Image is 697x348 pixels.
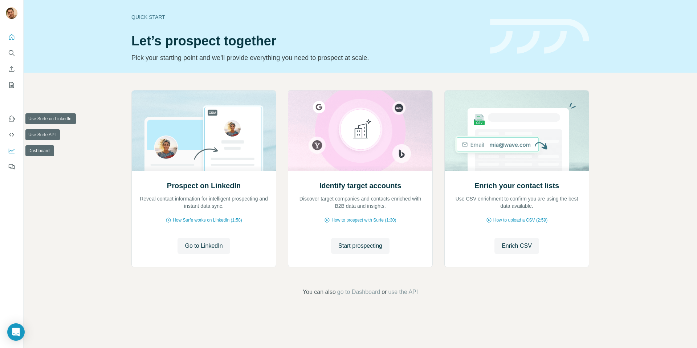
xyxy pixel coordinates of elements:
[167,181,241,191] h2: Prospect on LinkedIn
[139,195,269,210] p: Reveal contact information for intelligent prospecting and instant data sync.
[131,90,276,171] img: Prospect on LinkedIn
[131,13,481,21] div: Quick start
[288,90,433,171] img: Identify target accounts
[131,53,481,63] p: Pick your starting point and we’ll provide everything you need to prospect at scale.
[6,46,17,60] button: Search
[382,288,387,296] span: or
[474,181,559,191] h2: Enrich your contact lists
[494,238,539,254] button: Enrich CSV
[337,288,380,296] button: go to Dashboard
[6,78,17,92] button: My lists
[331,217,396,223] span: How to prospect with Surfe (1:30)
[502,242,532,250] span: Enrich CSV
[178,238,230,254] button: Go to LinkedIn
[295,195,425,210] p: Discover target companies and contacts enriched with B2B data and insights.
[185,242,223,250] span: Go to LinkedIn
[131,34,481,48] h1: Let’s prospect together
[7,323,25,341] div: Open Intercom Messenger
[338,242,382,250] span: Start prospecting
[6,7,17,19] img: Avatar
[452,195,582,210] p: Use CSV enrichment to confirm you are using the best data available.
[493,217,547,223] span: How to upload a CSV (2:59)
[6,31,17,44] button: Quick start
[6,128,17,141] button: Use Surfe API
[6,112,17,125] button: Use Surfe on LinkedIn
[490,19,589,54] img: banner
[331,238,390,254] button: Start prospecting
[6,160,17,173] button: Feedback
[388,288,418,296] button: use the API
[6,62,17,76] button: Enrich CSV
[444,90,589,171] img: Enrich your contact lists
[173,217,242,223] span: How Surfe works on LinkedIn (1:58)
[6,144,17,157] button: Dashboard
[303,288,336,296] span: You can also
[319,181,402,191] h2: Identify target accounts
